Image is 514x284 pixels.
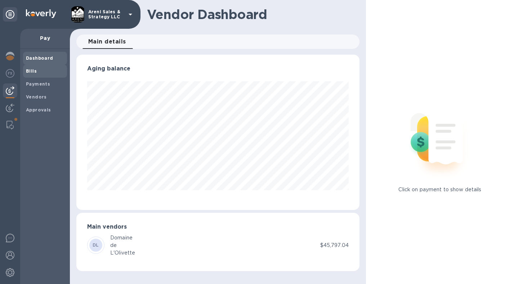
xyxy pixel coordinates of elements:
[87,65,349,72] h3: Aging balance
[93,242,99,248] b: DL
[6,69,14,78] img: Foreign exchange
[147,7,354,22] h1: Vendor Dashboard
[26,68,37,74] b: Bills
[26,55,53,61] b: Dashboard
[26,107,51,113] b: Approvals
[3,7,17,22] div: Unpin categories
[88,9,124,19] p: Areni Sales & Strategy LLC
[26,9,56,18] img: Logo
[110,234,135,242] div: Domaine
[26,35,64,42] p: Pay
[398,186,481,193] p: Click on payment to show details
[88,37,126,47] span: Main details
[26,81,50,87] b: Payments
[320,242,349,249] p: $45,797.04
[26,94,47,100] b: Vendors
[87,224,349,230] h3: Main vendors
[110,242,135,249] div: de
[110,249,135,257] div: L'Olivette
